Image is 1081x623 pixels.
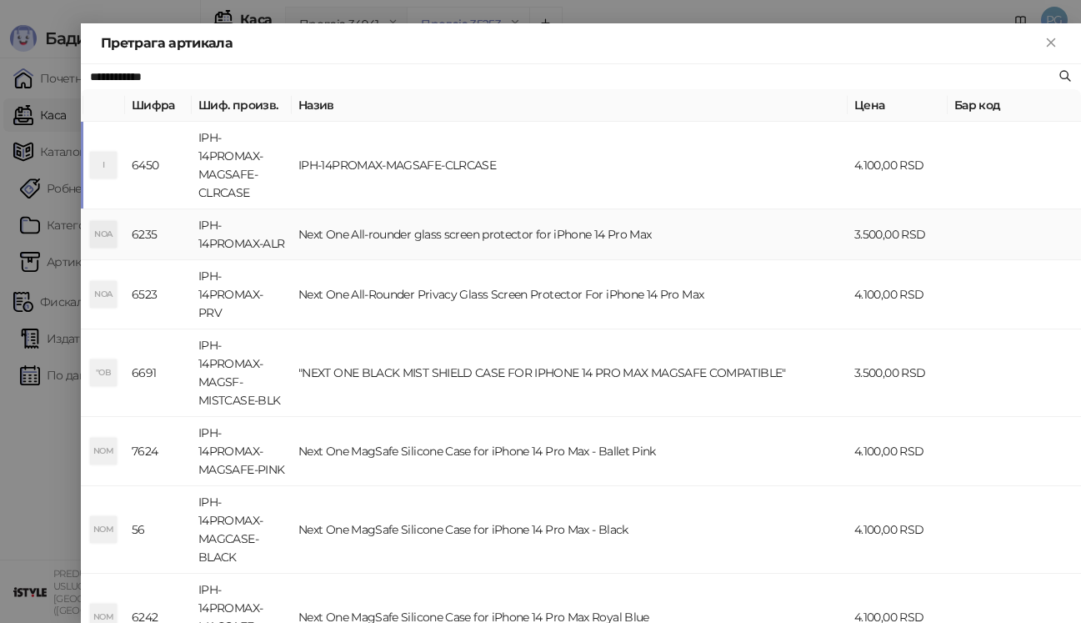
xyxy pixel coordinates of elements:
th: Бар код [948,89,1081,122]
th: Цена [848,89,948,122]
td: 7624 [125,417,192,486]
th: Шиф. произв. [192,89,292,122]
td: IPH-14PROMAX-ALR [192,209,292,260]
div: "OB [90,359,117,386]
th: Назив [292,89,848,122]
td: Next One All-Rounder Privacy Glass Screen Protector For iPhone 14 Pro Max [292,260,848,329]
th: Шифра [125,89,192,122]
div: NOM [90,438,117,465]
td: IPH-14PROMAX-MAGCASE-BLACK [192,486,292,574]
td: 4.100,00 RSD [848,417,948,486]
div: NOA [90,221,117,248]
td: 4.100,00 RSD [848,122,948,209]
td: IPH-14PROMAX-PRV [192,260,292,329]
td: IPH-14PROMAX-MAGSF-MISTCASE-BLK [192,329,292,417]
button: Close [1041,33,1061,53]
td: 4.100,00 RSD [848,486,948,574]
td: 3.500,00 RSD [848,329,948,417]
td: 56 [125,486,192,574]
td: "NEXT ONE BLACK MIST SHIELD CASE FOR IPHONE 14 PRO MAX MAGSAFE COMPATIBLE" [292,329,848,417]
td: 4.100,00 RSD [848,260,948,329]
td: 6523 [125,260,192,329]
div: NOM [90,516,117,543]
div: I [90,152,117,178]
td: IPH-14PROMAX-MAGSAFE-CLRCASE [292,122,848,209]
div: NOA [90,281,117,308]
td: 6691 [125,329,192,417]
div: Претрага артикала [101,33,1041,53]
td: 6450 [125,122,192,209]
td: Next One MagSafe Silicone Case for iPhone 14 Pro Max - Black [292,486,848,574]
td: IPH-14PROMAX-MAGSAFE-CLRCASE [192,122,292,209]
td: IPH-14PROMAX-MAGSAFE-PINK [192,417,292,486]
td: 6235 [125,209,192,260]
td: Next One MagSafe Silicone Case for iPhone 14 Pro Max - Ballet Pink [292,417,848,486]
td: 3.500,00 RSD [848,209,948,260]
td: Next One All-rounder glass screen protector for iPhone 14 Pro Max [292,209,848,260]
